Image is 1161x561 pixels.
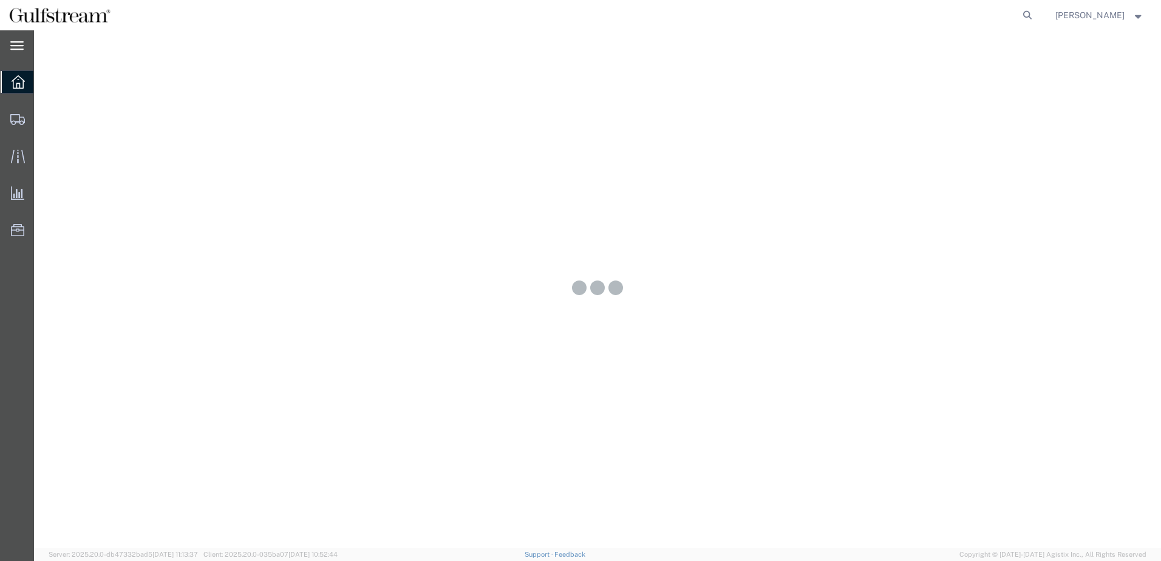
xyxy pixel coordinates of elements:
[554,551,585,558] a: Feedback
[49,551,198,558] span: Server: 2025.20.0-db47332bad5
[959,549,1146,560] span: Copyright © [DATE]-[DATE] Agistix Inc., All Rights Reserved
[1055,8,1125,22] span: Chase Cameron
[525,551,555,558] a: Support
[152,551,198,558] span: [DATE] 11:13:37
[9,6,111,24] img: logo
[288,551,338,558] span: [DATE] 10:52:44
[1055,8,1145,22] button: [PERSON_NAME]
[203,551,338,558] span: Client: 2025.20.0-035ba07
